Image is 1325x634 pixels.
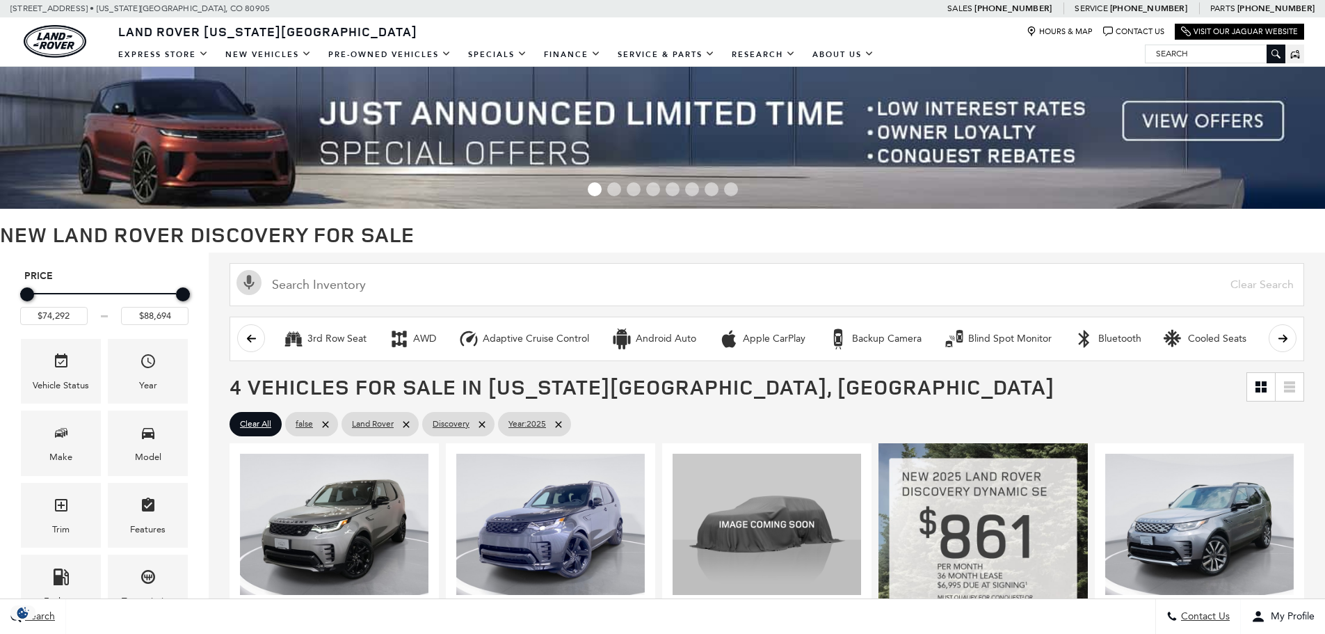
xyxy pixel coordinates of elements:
img: Land Rover [24,25,86,58]
div: Year [139,378,157,393]
span: Year [140,349,156,378]
div: Cooled Seats [1164,328,1185,349]
img: 2025 LAND ROVER Discovery Metropolitan Edition [1105,454,1294,595]
span: Discovery [433,415,469,433]
div: Price [20,283,188,325]
div: Vehicle Status [33,378,89,393]
span: Land Rover [352,415,394,433]
div: 3rd Row Seat [307,333,367,345]
div: AWD [413,333,436,345]
div: Adaptive Cruise Control [458,328,479,349]
span: Parts [1210,3,1235,13]
a: Contact Us [1103,26,1164,37]
span: Sales [947,3,972,13]
a: About Us [804,42,883,67]
a: Specials [460,42,536,67]
span: Go to slide 7 [705,182,718,196]
div: Fueltype [44,594,79,609]
a: [STREET_ADDRESS] • [US_STATE][GEOGRAPHIC_DATA], CO 80905 [10,3,270,13]
div: Blind Spot Monitor [968,333,1052,345]
div: Adaptive Cruise Control [483,333,589,345]
div: MakeMake [21,411,101,475]
a: New Vehicles [217,42,320,67]
input: Minimum [20,307,88,325]
button: Android AutoAndroid Auto [604,324,704,354]
span: Features [140,493,156,522]
input: Search Inventory [230,263,1304,306]
span: Go to slide 5 [666,182,680,196]
span: Year : [508,419,527,429]
span: Model [140,421,156,450]
div: Make [49,450,72,465]
span: My Profile [1265,611,1315,623]
button: Adaptive Cruise ControlAdaptive Cruise Control [451,324,597,354]
a: Visit Our Jaguar Website [1181,26,1298,37]
div: Apple CarPlay [718,328,739,349]
span: Go to slide 8 [724,182,738,196]
button: Backup CameraBackup Camera [820,324,929,354]
div: Features [130,522,166,537]
span: Land Rover [US_STATE][GEOGRAPHIC_DATA] [118,23,417,40]
a: [PHONE_NUMBER] [1237,3,1315,14]
div: TransmissionTransmission [108,555,188,619]
div: FeaturesFeatures [108,483,188,548]
a: Research [723,42,804,67]
div: 3rd Row Seat [283,328,304,349]
div: FueltypeFueltype [21,555,101,619]
button: BluetoothBluetooth [1066,324,1149,354]
div: Android Auto [636,333,696,345]
div: VehicleVehicle Status [21,339,101,404]
div: Maximum Price [176,287,190,301]
span: Make [53,421,70,450]
div: Apple CarPlay [743,333,805,345]
a: [PHONE_NUMBER] [1110,3,1187,14]
button: Cooled SeatsCooled Seats [1156,324,1254,354]
button: scroll right [1269,324,1296,352]
div: Cooled Seats [1188,333,1246,345]
div: Blind Spot Monitor [944,328,965,349]
span: 4 Vehicles for Sale in [US_STATE][GEOGRAPHIC_DATA], [GEOGRAPHIC_DATA] [230,372,1054,401]
span: Contact Us [1178,611,1230,623]
div: YearYear [108,339,188,404]
span: Go to slide 3 [627,182,641,196]
img: Opt-Out Icon [7,605,39,620]
img: 2025 LAND ROVER Discovery Dynamic SE [673,454,861,595]
button: AWDAWD [381,324,444,354]
span: Clear All [240,415,271,433]
a: land-rover [24,25,86,58]
button: Blind Spot MonitorBlind Spot Monitor [936,324,1059,354]
button: Apple CarPlayApple CarPlay [711,324,813,354]
span: false [296,415,313,433]
div: Backup Camera [828,328,849,349]
div: Transmission [122,594,174,609]
span: Fueltype [53,565,70,594]
button: Open user profile menu [1241,599,1325,634]
span: Go to slide 2 [607,182,621,196]
span: Go to slide 4 [646,182,660,196]
h5: Price [24,270,184,283]
button: scroll left [237,324,265,352]
span: Trim [53,493,70,522]
div: Model [135,450,161,465]
button: 3rd Row Seat3rd Row Seat [275,324,374,354]
svg: Click to toggle on voice search [236,270,262,295]
a: Pre-Owned Vehicles [320,42,460,67]
div: AWD [389,328,410,349]
a: [PHONE_NUMBER] [974,3,1052,14]
a: Finance [536,42,609,67]
div: TrimTrim [21,483,101,548]
a: Hours & Map [1027,26,1093,37]
a: EXPRESS STORE [110,42,217,67]
div: Trim [52,522,70,537]
section: Click to Open Cookie Consent Modal [7,605,39,620]
span: Go to slide 6 [685,182,699,196]
div: Minimum Price [20,287,34,301]
a: Service & Parts [609,42,723,67]
div: ModelModel [108,411,188,475]
a: Land Rover [US_STATE][GEOGRAPHIC_DATA] [110,23,426,40]
div: Backup Camera [852,333,922,345]
img: 2025 LAND ROVER Discovery Dynamic SE [240,454,428,595]
span: Vehicle [53,349,70,378]
div: Bluetooth [1098,333,1141,345]
span: Transmission [140,565,156,594]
